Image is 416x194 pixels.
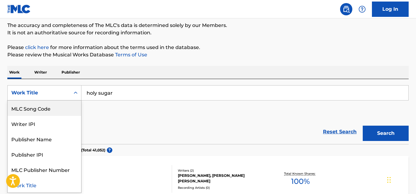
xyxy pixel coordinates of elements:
[320,125,360,139] a: Reset Search
[60,66,82,79] p: Publisher
[8,116,81,131] div: Writer IPI
[8,101,81,116] div: MLC Song Code
[363,126,409,141] button: Search
[356,3,368,15] div: Help
[8,162,81,177] div: MLC Publisher Number
[11,89,66,97] div: Work Title
[372,2,409,17] a: Log In
[8,131,81,146] div: Publisher Name
[178,173,267,184] div: [PERSON_NAME], [PERSON_NAME] [PERSON_NAME]
[7,66,21,79] p: Work
[32,66,49,79] p: Writer
[25,44,49,50] a: click here
[114,52,147,58] a: Terms of Use
[340,3,352,15] a: Public Search
[7,85,409,144] form: Search Form
[178,185,267,190] div: Recording Artists ( 0 )
[7,29,409,36] p: It is not an authoritative source for recording information.
[7,44,409,51] p: Please for more information about the terms used in the database.
[178,168,267,173] div: Writers ( 2 )
[291,176,310,187] span: 100 %
[7,51,409,59] p: Please review the Musical Works Database
[8,146,81,162] div: Publisher IPI
[8,177,81,192] div: Work Title
[385,165,416,194] iframe: Chat Widget
[343,6,350,13] img: search
[107,147,112,153] span: ?
[358,6,366,13] img: help
[7,5,31,13] img: MLC Logo
[387,171,391,189] div: Drag
[7,22,409,29] p: The accuracy and completeness of The MLC's data is determined solely by our Members.
[284,171,317,176] p: Total Known Shares:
